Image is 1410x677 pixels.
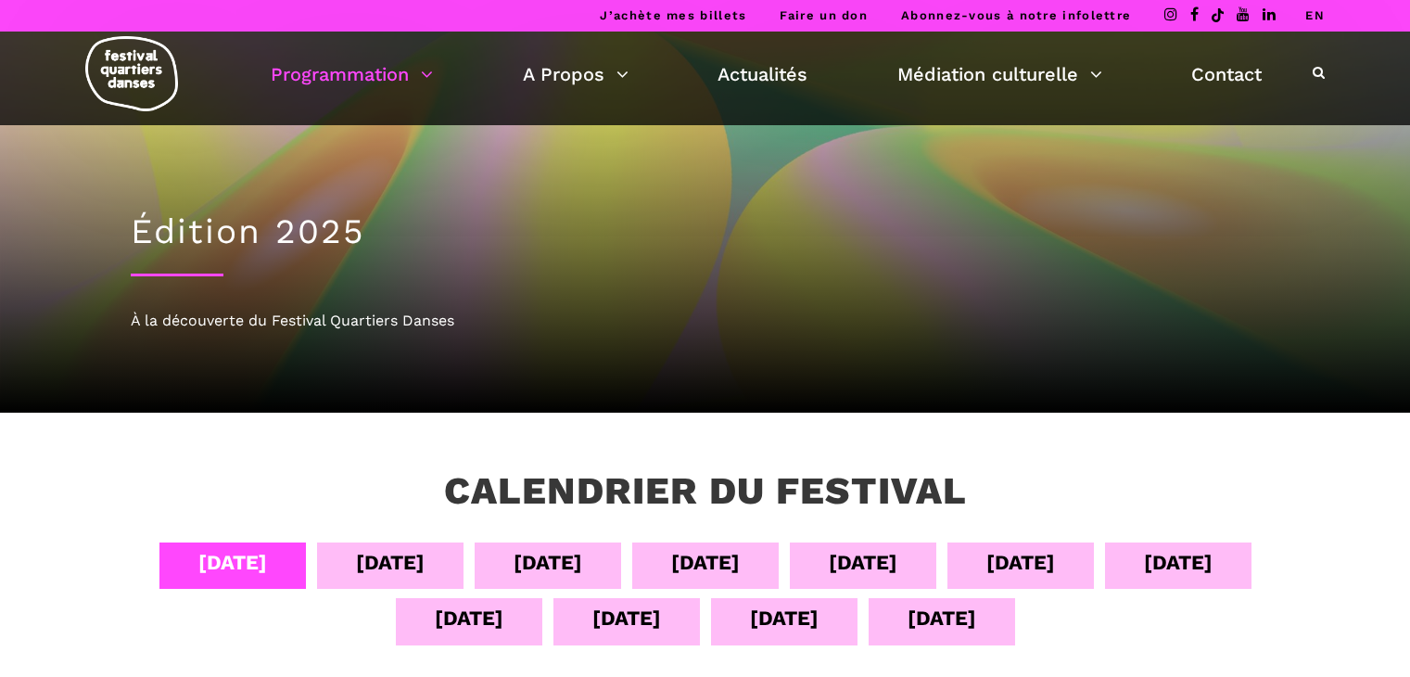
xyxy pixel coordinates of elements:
[592,602,661,634] div: [DATE]
[1305,8,1325,22] a: EN
[718,58,807,90] a: Actualités
[750,602,819,634] div: [DATE]
[986,546,1055,579] div: [DATE]
[356,546,425,579] div: [DATE]
[897,58,1102,90] a: Médiation culturelle
[444,468,967,515] h3: Calendrier du festival
[85,36,178,111] img: logo-fqd-med
[523,58,629,90] a: A Propos
[780,8,868,22] a: Faire un don
[1191,58,1262,90] a: Contact
[271,58,433,90] a: Programmation
[514,546,582,579] div: [DATE]
[829,546,897,579] div: [DATE]
[131,309,1280,333] div: À la découverte du Festival Quartiers Danses
[1144,546,1213,579] div: [DATE]
[671,546,740,579] div: [DATE]
[131,211,1280,252] h1: Édition 2025
[908,602,976,634] div: [DATE]
[435,602,503,634] div: [DATE]
[198,546,267,579] div: [DATE]
[901,8,1131,22] a: Abonnez-vous à notre infolettre
[600,8,746,22] a: J’achète mes billets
